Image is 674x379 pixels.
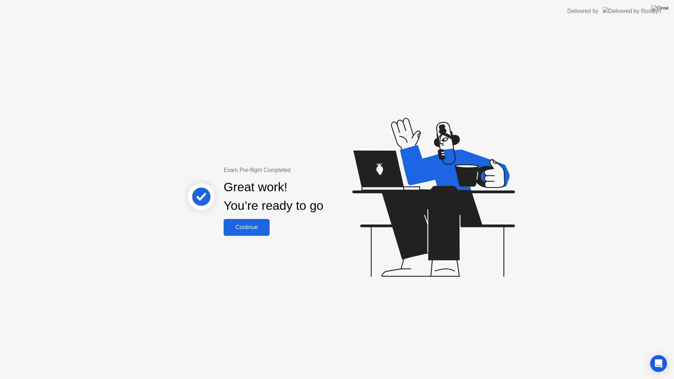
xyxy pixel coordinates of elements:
button: Continue [224,219,270,236]
div: Exam Pre-flight Completed [224,166,369,174]
img: Delivered by Rosalyn [603,7,661,15]
div: Open Intercom Messenger [650,355,667,372]
div: Great work! You’re ready to go [224,178,323,215]
img: Close [651,5,669,11]
div: Delivered by [567,7,599,15]
div: Continue [226,224,267,231]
